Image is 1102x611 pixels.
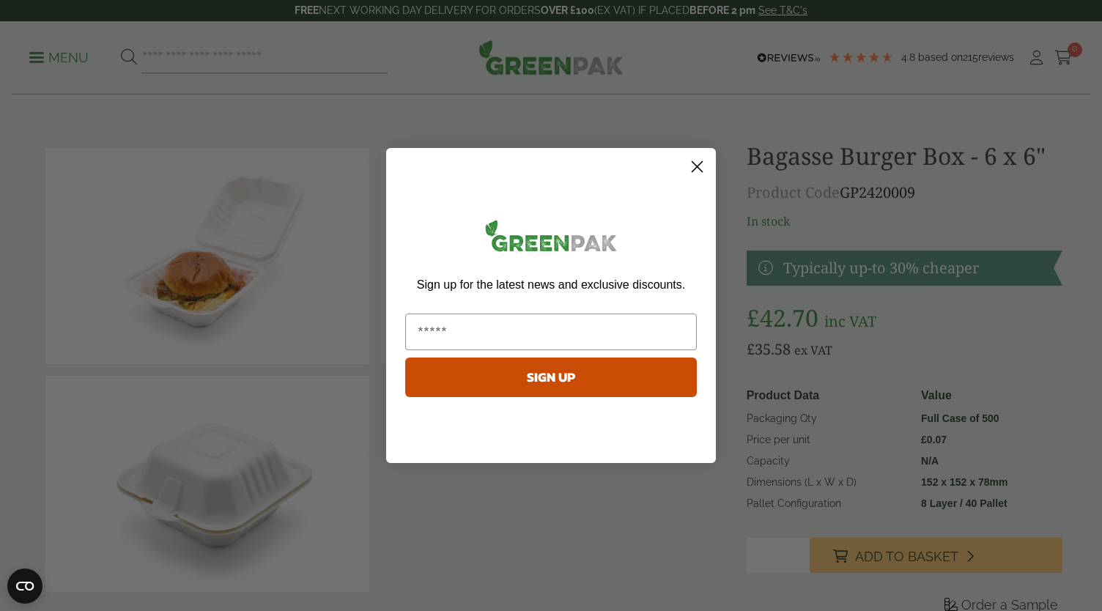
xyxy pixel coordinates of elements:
[684,154,710,179] button: Close dialog
[7,569,42,604] button: Open CMP widget
[405,358,697,397] button: SIGN UP
[405,314,697,350] input: Email
[405,214,697,263] img: greenpak_logo
[417,278,685,291] span: Sign up for the latest news and exclusive discounts.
